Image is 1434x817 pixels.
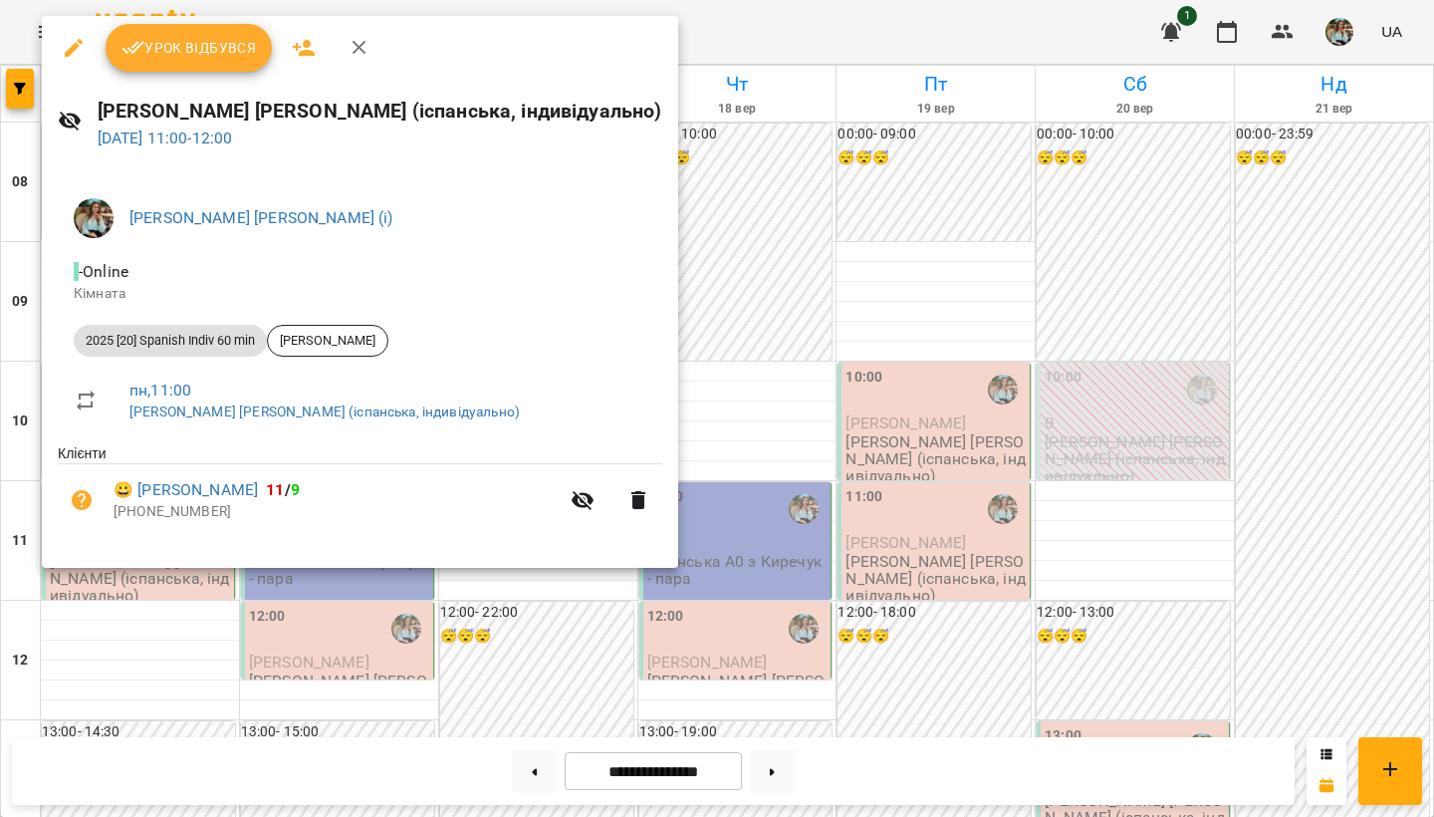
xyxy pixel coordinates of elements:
h6: [PERSON_NAME] [PERSON_NAME] (іспанська, індивідуально) [98,96,662,127]
ul: Клієнти [58,443,662,543]
a: [PERSON_NAME] [PERSON_NAME] (іспанська, індивідуально) [129,404,520,419]
a: [PERSON_NAME] [PERSON_NAME] (і) [129,208,393,227]
a: 😀 [PERSON_NAME] [114,478,258,502]
div: [PERSON_NAME] [267,325,388,357]
a: [DATE] 11:00-12:00 [98,129,233,147]
button: Урок відбувся [106,24,273,72]
p: Кімната [74,284,646,304]
a: пн , 11:00 [129,381,191,400]
button: Візит ще не сплачено. Додати оплату? [58,476,106,524]
span: 11 [266,480,284,499]
span: 9 [291,480,300,499]
span: [PERSON_NAME] [268,332,387,350]
img: 856b7ccd7d7b6bcc05e1771fbbe895a7.jfif [74,198,114,238]
span: 2025 [20] Spanish Indiv 60 min [74,332,267,350]
span: - Online [74,262,132,281]
b: / [266,480,300,499]
span: Урок відбувся [121,36,257,60]
p: [PHONE_NUMBER] [114,502,559,522]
